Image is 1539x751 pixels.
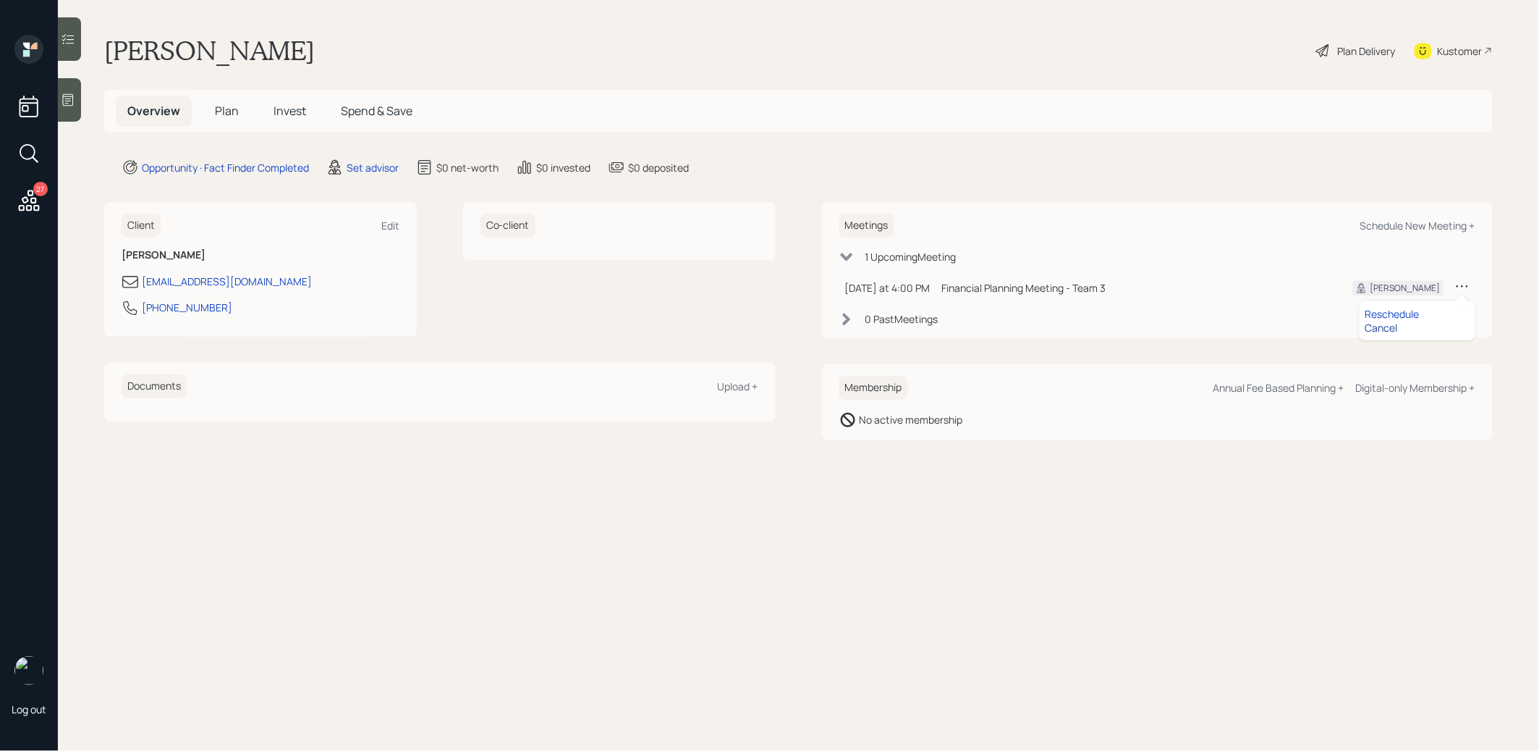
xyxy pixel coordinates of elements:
[1365,321,1470,335] div: Cancel
[142,300,232,315] div: [PHONE_NUMBER]
[1438,43,1483,59] div: Kustomer
[33,182,48,196] div: 27
[865,311,938,327] div: 0 Past Meeting s
[1360,219,1475,232] div: Schedule New Meeting +
[274,103,306,119] span: Invest
[1365,307,1470,321] div: Reschedule
[14,656,43,685] img: treva-nostdahl-headshot.png
[1213,381,1344,395] div: Annual Fee Based Planning +
[839,376,908,400] h6: Membership
[536,160,590,175] div: $0 invested
[215,103,239,119] span: Plan
[122,214,161,238] h6: Client
[865,249,957,264] div: 1 Upcoming Meeting
[480,214,535,238] h6: Co-client
[381,219,399,232] div: Edit
[1338,43,1396,59] div: Plan Delivery
[860,412,963,427] div: No active membership
[718,379,758,393] div: Upload +
[1356,381,1475,395] div: Digital-only Membership +
[1370,282,1441,295] div: [PERSON_NAME]
[628,160,689,175] div: $0 deposited
[845,280,930,295] div: [DATE] at 4:00 PM
[839,214,894,238] h6: Meetings
[942,280,1331,295] div: Financial Planning Meeting - Team 3
[341,103,412,119] span: Spend & Save
[122,249,399,261] h6: [PERSON_NAME]
[104,35,315,67] h1: [PERSON_NAME]
[12,702,46,716] div: Log out
[127,103,180,119] span: Overview
[436,160,499,175] div: $0 net-worth
[142,160,309,175] div: Opportunity · Fact Finder Completed
[142,274,312,289] div: [EMAIL_ADDRESS][DOMAIN_NAME]
[122,374,187,398] h6: Documents
[347,160,399,175] div: Set advisor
